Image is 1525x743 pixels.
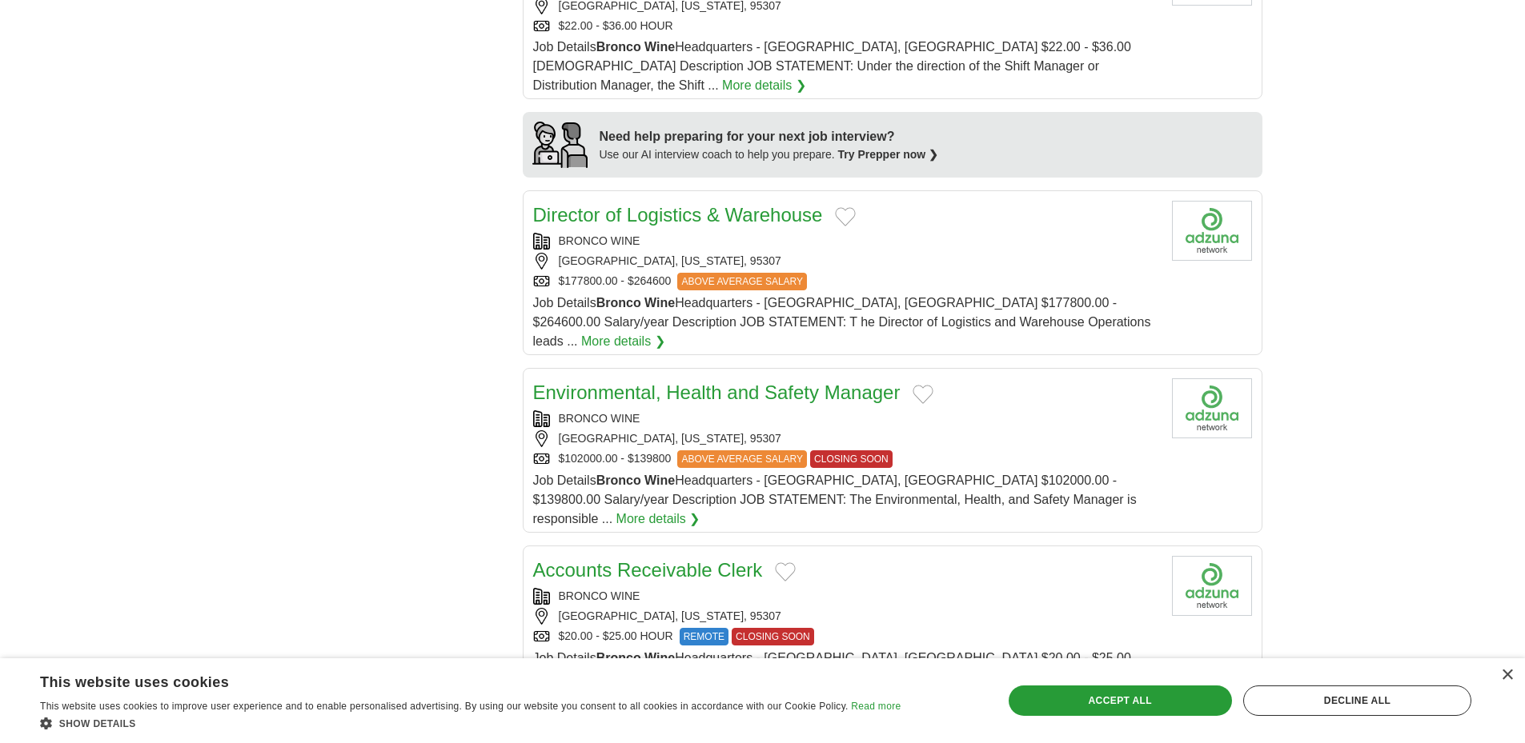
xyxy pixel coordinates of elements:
[533,410,1159,427] div: BRONCO WINE
[533,608,1159,625] div: [GEOGRAPHIC_DATA], [US_STATE], 95307
[533,450,1159,468] div: $102000.00 - $139800
[40,668,861,692] div: This website uses cookies
[533,273,1159,290] div: $177800.00 - $264600
[732,628,814,645] span: CLOSING SOON
[533,18,1159,34] div: $22.00 - $36.00 HOUR
[533,559,763,581] a: Accounts Receivable Clerk
[600,146,939,163] div: Use our AI interview coach to help you prepare.
[835,207,856,226] button: Add to favorite jobs
[644,296,675,310] strong: Wine
[59,718,136,729] span: Show details
[596,40,641,54] strong: Bronco
[533,253,1159,270] div: [GEOGRAPHIC_DATA], [US_STATE], 95307
[533,588,1159,605] div: BRONCO WINE
[581,332,665,351] a: More details ❯
[533,473,1137,525] span: Job Details Headquarters - [GEOGRAPHIC_DATA], [GEOGRAPHIC_DATA] $102000.00 - $139800.00 Salary/ye...
[1501,669,1513,681] div: Close
[596,473,641,487] strong: Bronco
[596,651,641,665] strong: Bronco
[533,233,1159,250] div: BRONCO WINE
[1172,378,1252,438] img: Company logo
[680,628,728,645] span: REMOTE
[851,701,901,712] a: Read more, opens a new window
[838,148,939,161] a: Try Prepper now ❯
[644,651,675,665] strong: Wine
[533,430,1159,447] div: [GEOGRAPHIC_DATA], [US_STATE], 95307
[533,381,901,403] a: Environmental, Health and Safety Manager
[40,715,901,731] div: Show details
[40,701,849,712] span: This website uses cookies to improve user experience and to enable personalised advertising. By u...
[1172,556,1252,616] img: Company logo
[775,562,796,581] button: Add to favorite jobs
[596,296,641,310] strong: Bronco
[810,450,893,468] span: CLOSING SOON
[533,204,823,226] a: Director of Logistics & Warehouse
[644,473,675,487] strong: Wine
[1196,16,1509,234] iframe: Sign in with Google Dialog
[600,127,939,146] div: Need help preparing for your next job interview?
[533,651,1144,703] span: Job Details Headquarters - [GEOGRAPHIC_DATA], [GEOGRAPHIC_DATA] $20.00 - $25.00 [DEMOGRAPHIC_DATA...
[677,450,807,468] span: ABOVE AVERAGE SALARY
[722,76,806,95] a: More details ❯
[533,40,1131,92] span: Job Details Headquarters - [GEOGRAPHIC_DATA], [GEOGRAPHIC_DATA] $22.00 - $36.00 [DEMOGRAPHIC_DATA...
[533,628,1159,645] div: $20.00 - $25.00 HOUR
[1243,685,1471,716] div: Decline all
[677,273,807,290] span: ABOVE AVERAGE SALARY
[1172,201,1252,261] img: Company logo
[533,296,1151,348] span: Job Details Headquarters - [GEOGRAPHIC_DATA], [GEOGRAPHIC_DATA] $177800.00 - $264600.00 Salary/ye...
[1009,685,1232,716] div: Accept all
[616,509,700,529] a: More details ❯
[644,40,675,54] strong: Wine
[913,385,933,404] button: Add to favorite jobs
